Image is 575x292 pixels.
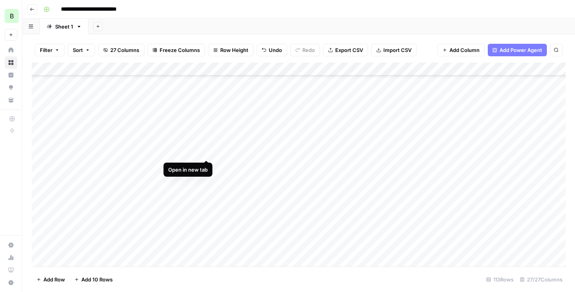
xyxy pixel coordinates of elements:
a: Opportunities [5,81,17,94]
div: 113 Rows [483,273,517,286]
span: Import CSV [383,46,411,54]
span: Redo [302,46,315,54]
span: Add Row [43,276,65,283]
span: B [10,11,14,21]
span: Row Height [220,46,248,54]
div: Sheet 1 [55,23,73,30]
span: Add Power Agent [500,46,542,54]
button: Import CSV [371,44,417,56]
a: Insights [5,69,17,81]
button: Help + Support [5,276,17,289]
div: Open in new tab [168,166,208,174]
button: Add Power Agent [488,44,547,56]
span: Export CSV [335,46,363,54]
button: Freeze Columns [147,44,205,56]
span: Add 10 Rows [81,276,113,283]
a: Home [5,44,17,56]
button: Export CSV [323,44,368,56]
a: Your Data [5,94,17,106]
button: Add Row [32,273,70,286]
button: Add Column [437,44,485,56]
button: Row Height [208,44,253,56]
button: Redo [290,44,320,56]
a: Browse [5,56,17,69]
span: Filter [40,46,52,54]
button: Workspace: Blindspot [5,6,17,26]
span: 27 Columns [110,46,139,54]
span: Undo [269,46,282,54]
button: Undo [257,44,287,56]
button: Add 10 Rows [70,273,117,286]
div: 27/27 Columns [517,273,566,286]
button: 27 Columns [98,44,144,56]
button: Filter [35,44,65,56]
a: Settings [5,239,17,251]
span: Add Column [449,46,480,54]
a: Usage [5,251,17,264]
button: Sort [68,44,95,56]
a: Learning Hub [5,264,17,276]
span: Sort [73,46,83,54]
a: Sheet 1 [40,19,88,34]
span: Freeze Columns [160,46,200,54]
